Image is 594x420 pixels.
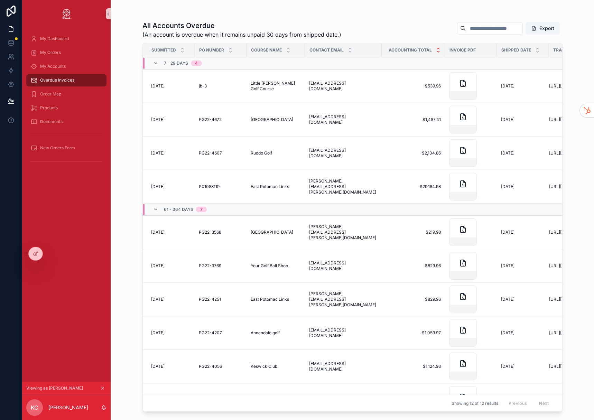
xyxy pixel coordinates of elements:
a: [DATE] [501,184,545,189]
span: Little [PERSON_NAME] Golf Course [251,394,301,405]
span: [DATE] [151,184,165,189]
span: [DATE] [151,297,165,302]
a: [DATE] [501,230,545,235]
span: My Accounts [40,64,66,69]
a: [GEOGRAPHIC_DATA] [251,117,301,122]
span: Order Map [40,91,61,97]
span: [PERSON_NAME][EMAIL_ADDRESS][PERSON_NAME][DOMAIN_NAME] [309,224,378,241]
a: [EMAIL_ADDRESS][DOMAIN_NAME] [309,394,378,405]
a: jb-3 [199,83,242,89]
a: East Potomac Links [251,297,301,302]
span: PO Number [199,47,224,53]
span: PG22-4207 [199,330,222,336]
span: PG22-3568 [199,230,221,235]
span: New Orders Form [40,145,75,151]
span: [DATE] [501,364,514,369]
span: PG22-4056 [199,364,222,369]
a: $219.98 [386,230,441,235]
a: [PERSON_NAME][EMAIL_ADDRESS][PERSON_NAME][DOMAIN_NAME] [309,178,378,195]
a: Keswick Club [251,364,301,369]
a: [EMAIL_ADDRESS][DOMAIN_NAME] [309,81,378,92]
span: 61 - 364 Days [164,207,193,212]
a: [DATE] [151,297,191,302]
span: [DATE] [501,150,514,156]
a: [URL][DOMAIN_NAME] [549,150,594,156]
div: 7 [200,207,203,212]
span: [GEOGRAPHIC_DATA] [251,230,293,235]
a: [DATE] [151,83,191,89]
span: Keswick Club [251,364,277,369]
span: Submitted [151,47,176,53]
span: [URL][DOMAIN_NAME] [549,263,594,269]
a: [EMAIL_ADDRESS][DOMAIN_NAME] [309,260,378,271]
span: Contact Email [309,47,344,53]
span: [DATE] [501,230,514,235]
span: jb-3 [199,83,207,89]
span: [URL][DOMAIN_NAME] [549,117,594,122]
a: [URL][DOMAIN_NAME] [549,230,594,235]
span: Your Golf Ball Shop [251,263,288,269]
span: [DATE] [501,330,514,336]
a: [DATE] [151,230,191,235]
a: [DATE] [151,330,191,336]
a: $1,059.97 [386,330,441,336]
a: [URL][DOMAIN_NAME] [549,330,594,336]
span: [DATE] [151,330,165,336]
a: Annandale golf [251,330,301,336]
a: PX1083119 [199,184,242,189]
iframe: Spotlight [1,33,13,46]
h1: All Accounts Overdue [142,21,341,30]
span: Ruddo Golf [251,150,272,156]
a: [DATE] [501,150,545,156]
a: [EMAIL_ADDRESS][DOMAIN_NAME] [309,361,378,372]
a: Little [PERSON_NAME] Golf Course [251,81,301,92]
span: PX1083119 [199,184,220,189]
span: [DATE] [501,184,514,189]
a: My Orders [26,46,106,59]
span: [DATE] [501,263,514,269]
span: PG22-4672 [199,117,222,122]
span: [EMAIL_ADDRESS][DOMAIN_NAME] [309,327,378,338]
span: [DATE] [501,297,514,302]
span: $29,184.98 [386,184,441,189]
a: New Orders Form [26,142,106,154]
a: My Accounts [26,60,106,73]
a: [DATE] [151,117,191,122]
img: App logo [61,8,72,19]
span: PG22-4251 [199,297,221,302]
span: [URL][DOMAIN_NAME] [549,184,594,189]
a: [DATE] [151,184,191,189]
a: [EMAIL_ADDRESS][DOMAIN_NAME] [309,114,378,125]
span: [DATE] [151,230,165,235]
a: $1,124.93 [386,364,441,369]
a: [DATE] [151,263,191,269]
a: [DATE] [501,83,545,89]
a: [URL][DOMAIN_NAME] [549,364,594,369]
a: PG22-3769 [199,263,242,269]
span: Shipped Date [501,47,531,53]
a: PG22-4607 [199,150,242,156]
a: Your Golf Ball Shop [251,263,301,269]
button: Export [526,22,560,35]
span: [DATE] [501,117,514,122]
span: $829.96 [386,263,441,269]
span: (An account is overdue when it remains unpaid 30 days from shipped date.) [142,30,341,39]
a: [EMAIL_ADDRESS][DOMAIN_NAME] [309,148,378,159]
span: Accounting Total [389,47,432,53]
a: PG22-4251 [199,297,242,302]
a: $829.96 [386,297,441,302]
span: [DATE] [151,263,165,269]
span: Documents [40,119,63,124]
a: Ruddo Golf [251,150,301,156]
a: $539.96 [386,83,441,89]
a: [DATE] [501,364,545,369]
span: [URL][DOMAIN_NAME] [549,83,594,89]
